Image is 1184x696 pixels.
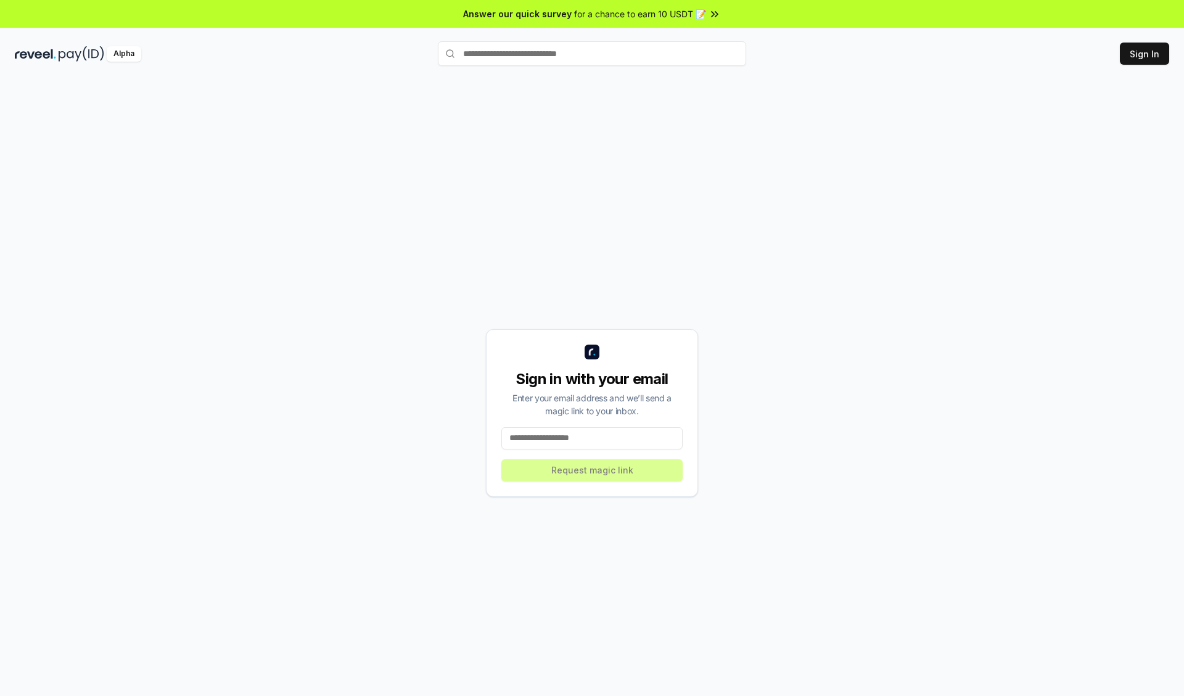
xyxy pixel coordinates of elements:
div: Enter your email address and we’ll send a magic link to your inbox. [501,391,683,417]
span: Answer our quick survey [463,7,572,20]
img: pay_id [59,46,104,62]
button: Sign In [1120,43,1169,65]
span: for a chance to earn 10 USDT 📝 [574,7,706,20]
div: Alpha [107,46,141,62]
img: reveel_dark [15,46,56,62]
img: logo_small [585,345,599,359]
div: Sign in with your email [501,369,683,389]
